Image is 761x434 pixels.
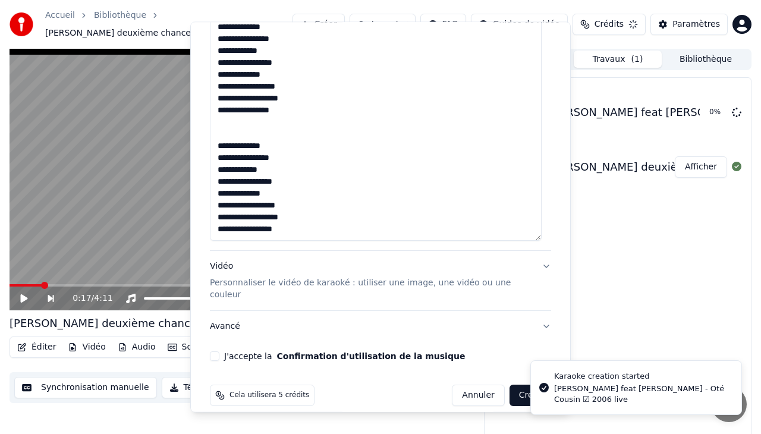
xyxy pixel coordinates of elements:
button: J'accepte la [276,352,465,360]
button: VidéoPersonnaliser le vidéo de karaoké : utiliser une image, une vidéo ou une couleur [210,251,551,310]
button: Créer [510,385,551,406]
span: Cela utilisera 5 crédits [229,391,309,400]
p: Personnaliser le vidéo de karaoké : utiliser une image, une vidéo ou une couleur [210,277,532,301]
div: Vidéo [210,260,532,301]
label: J'accepte la [224,352,465,360]
button: Avancé [210,311,551,342]
button: Annuler [452,385,504,406]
